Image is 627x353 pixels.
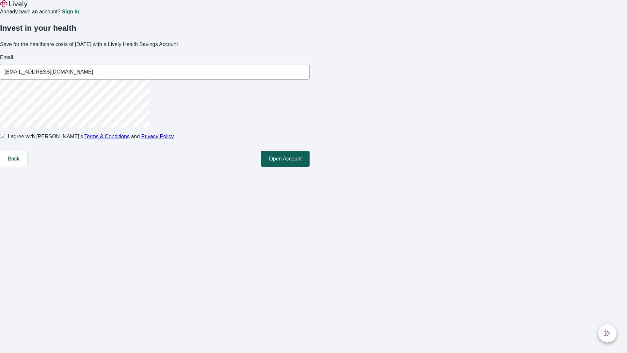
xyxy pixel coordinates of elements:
button: chat [598,324,617,343]
span: I agree with [PERSON_NAME]’s and [8,133,174,141]
a: Sign in [62,9,79,14]
a: Privacy Policy [141,134,174,139]
a: Terms & Conditions [84,134,130,139]
button: Open Account [261,151,310,167]
svg: Lively AI Assistant [604,330,611,337]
